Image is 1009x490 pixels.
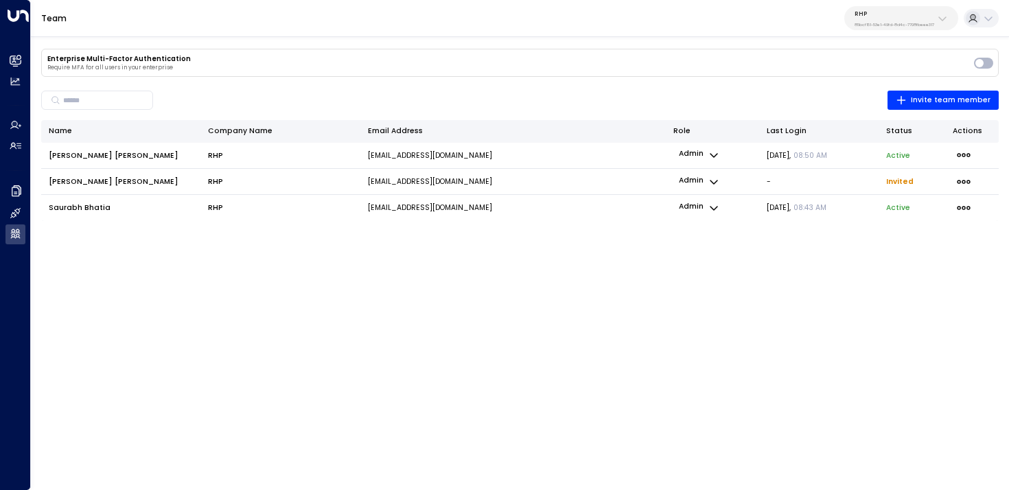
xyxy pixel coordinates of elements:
p: [EMAIL_ADDRESS][DOMAIN_NAME] [368,176,492,187]
p: RHP [855,10,934,18]
p: active [886,202,910,213]
a: Team [41,12,67,24]
span: [PERSON_NAME] [PERSON_NAME] [49,176,178,187]
div: Actions [953,125,992,137]
span: [PERSON_NAME] [PERSON_NAME] [49,150,178,161]
div: Status [886,125,938,137]
p: [EMAIL_ADDRESS][DOMAIN_NAME] [368,150,492,161]
div: Role [673,125,752,137]
p: 85bcf151-53e1-49fd-8d4c-7708fbeee317 [855,22,934,27]
button: admin [673,173,725,190]
div: Last Login [767,125,807,137]
span: 08:43 AM [793,202,826,213]
div: Last Login [767,125,872,137]
button: RHP85bcf151-53e1-49fd-8d4c-7708fbeee317 [844,6,958,30]
span: RHP [208,150,223,161]
p: [EMAIL_ADDRESS][DOMAIN_NAME] [368,202,492,213]
div: Email Address [368,125,423,137]
span: Invited [886,176,914,187]
p: active [886,150,910,161]
span: RHP [208,176,223,187]
button: Invite team member [888,91,999,110]
button: admin [673,199,725,216]
div: Company Name [208,125,272,137]
h3: Enterprise Multi-Factor Authentication [47,55,969,63]
span: RHP [208,202,223,213]
p: Require MFA for all users in your enterprise [47,64,969,71]
button: admin [673,147,725,164]
span: Saurabh Bhatia [49,202,111,213]
span: Invite team member [896,94,990,106]
div: Company Name [208,125,353,137]
div: Name [49,125,72,137]
span: [DATE] , [767,202,827,213]
td: - [759,169,879,195]
div: Name [49,125,194,137]
span: 08:50 AM [793,150,827,161]
span: [DATE] , [767,150,828,161]
div: Email Address [368,125,660,137]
